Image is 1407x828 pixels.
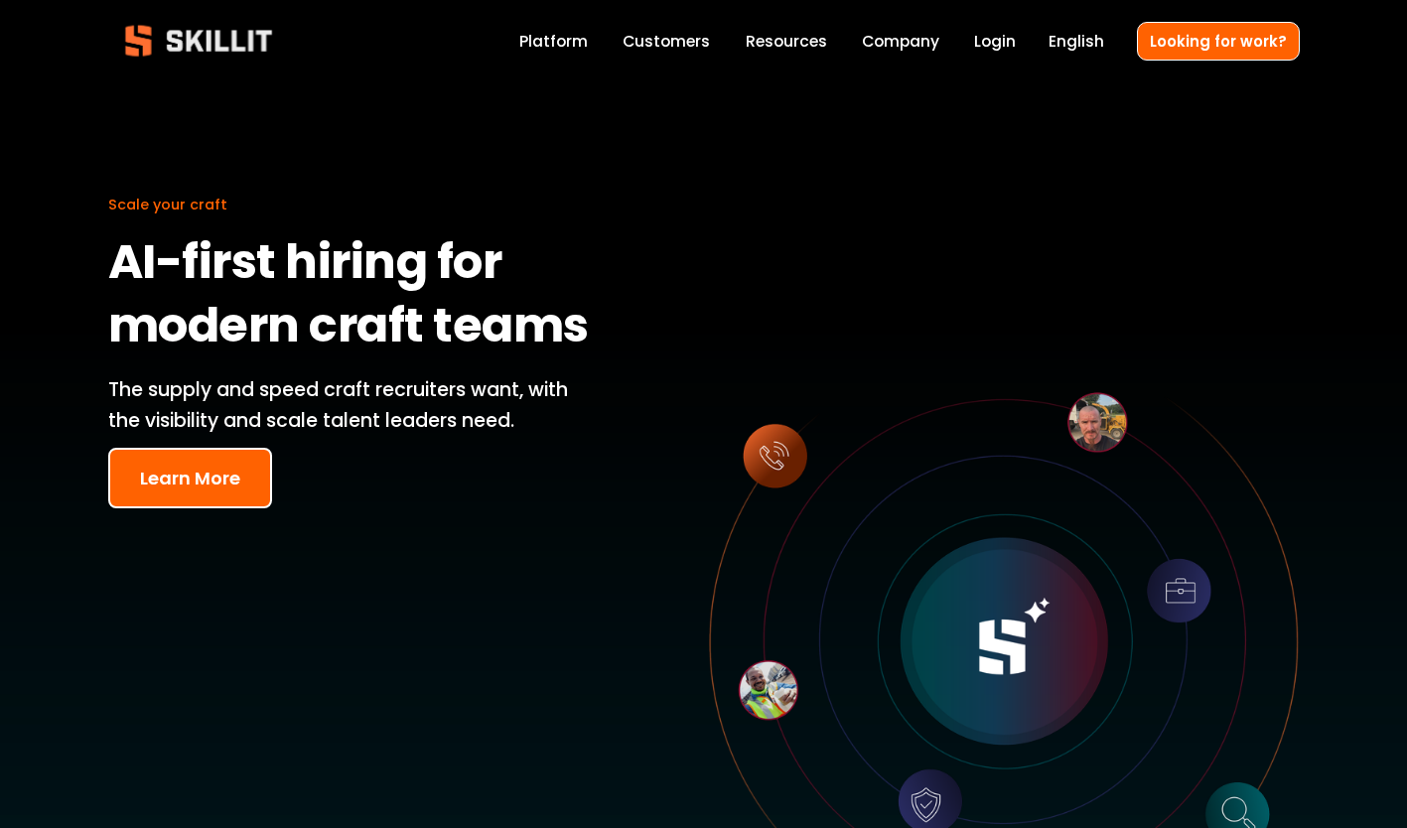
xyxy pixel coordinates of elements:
[746,28,827,55] a: folder dropdown
[1049,28,1104,55] div: language picker
[623,28,710,55] a: Customers
[108,11,289,70] img: Skillit
[974,28,1016,55] a: Login
[1049,30,1104,53] span: English
[519,28,588,55] a: Platform
[108,225,589,370] strong: AI-first hiring for modern craft teams
[1137,22,1300,61] a: Looking for work?
[108,375,599,436] p: The supply and speed craft recruiters want, with the visibility and scale talent leaders need.
[108,448,272,508] button: Learn More
[746,30,827,53] span: Resources
[108,195,227,214] span: Scale your craft
[862,28,939,55] a: Company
